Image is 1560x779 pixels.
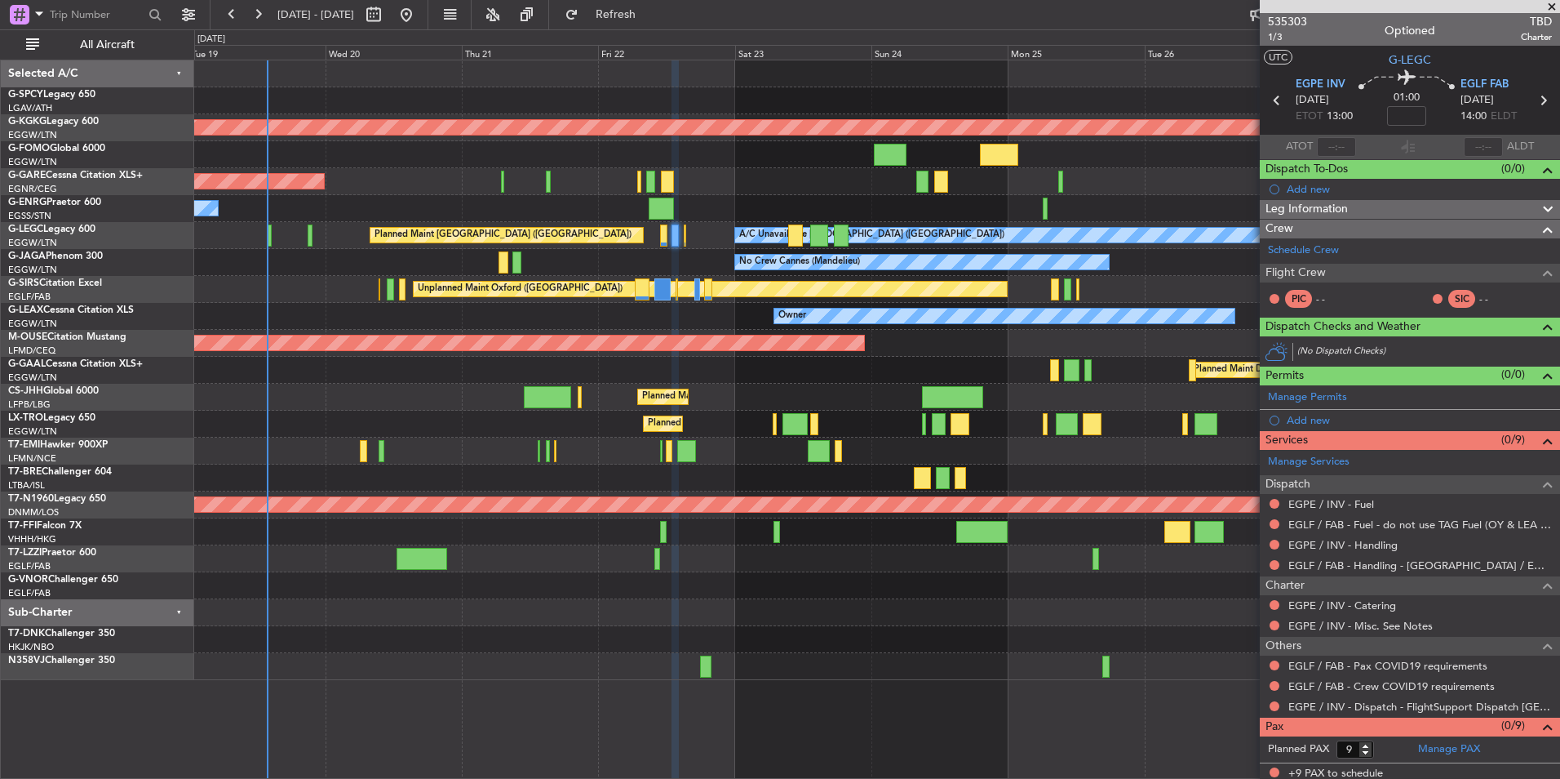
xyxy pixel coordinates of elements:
[1418,741,1480,758] a: Manage PAX
[1265,367,1304,385] span: Permits
[8,183,57,195] a: EGNR/CEG
[1389,51,1431,69] span: G-LEGC
[8,144,105,154] a: G-FOMOGlobal 6000
[1194,358,1301,382] div: Planned Maint Dusseldorf
[1285,290,1312,308] div: PIC
[739,250,860,274] div: No Crew Cannes (Mandelieu)
[1501,717,1525,734] span: (0/9)
[8,332,126,342] a: M-OUSECitation Mustang
[8,102,52,114] a: LGAV/ATH
[1268,243,1339,259] a: Schedule Crew
[462,45,598,60] div: Thu 21
[8,359,46,369] span: G-GAAL
[1288,559,1552,572] a: EGLF / FAB - Handling - [GEOGRAPHIC_DATA] / EGLF / FAB
[8,144,50,154] span: G-FOMO
[1297,345,1560,362] div: (No Dispatch Checks)
[8,440,108,450] a: T7-EMIHawker 900XP
[1286,139,1313,155] span: ATOT
[1268,389,1347,406] a: Manage Permits
[1268,741,1329,758] label: Planned PAX
[8,548,96,558] a: T7-LZZIPraetor 600
[1385,22,1435,39] div: Optioned
[8,90,43,100] span: G-SPCY
[8,548,42,558] span: T7-LZZI
[1327,109,1353,125] span: 13:00
[1288,518,1552,532] a: EGLF / FAB - Fuel - do not use TAG Fuel (OY & LEA only) EGLF / FAB
[557,2,655,28] button: Refresh
[1296,109,1323,125] span: ETOT
[1268,13,1307,30] span: 535303
[1265,637,1301,656] span: Others
[1265,160,1348,179] span: Dispatch To-Dos
[8,521,37,531] span: T7-FFI
[1288,700,1552,714] a: EGPE / INV - Dispatch - FlightSupport Dispatch [GEOGRAPHIC_DATA]
[1394,90,1420,106] span: 01:00
[1501,160,1525,177] span: (0/0)
[8,372,57,384] a: EGGW/LTN
[8,479,45,492] a: LTBA/ISL
[197,33,225,47] div: [DATE]
[1287,182,1552,196] div: Add new
[8,533,56,545] a: VHHH/HKG
[8,629,115,639] a: T7-DNKChallenger 350
[778,304,806,328] div: Owner
[8,521,82,531] a: T7-FFIFalcon 7X
[8,506,59,519] a: DNMM/LOS
[8,171,46,180] span: G-GARE
[8,413,95,423] a: LX-TROLegacy 650
[8,575,48,585] span: G-VNOR
[1265,318,1420,336] span: Dispatch Checks and Weather
[8,278,39,288] span: G-SIRS
[1288,497,1374,511] a: EGPE / INV - Fuel
[8,117,47,127] span: G-KGKG
[8,305,134,315] a: G-LEAXCessna Citation XLS
[1296,92,1329,109] span: [DATE]
[1265,718,1283,737] span: Pax
[1288,679,1495,693] a: EGLF / FAB - Crew COVID19 requirements
[8,264,57,276] a: EGGW/LTN
[42,39,172,51] span: All Aircraft
[8,237,57,249] a: EGGW/LTN
[8,252,46,261] span: G-JAGA
[8,494,54,504] span: T7-N1960
[735,45,871,60] div: Sat 23
[1265,576,1305,595] span: Charter
[1479,292,1516,306] div: - -
[8,210,51,222] a: EGSS/STN
[8,332,47,342] span: M-OUSE
[1316,292,1353,306] div: - -
[8,656,115,665] a: N358VJChallenger 350
[1521,30,1552,44] span: Charter
[598,45,734,60] div: Fri 22
[1448,290,1475,308] div: SIC
[1265,475,1310,494] span: Dispatch
[8,90,95,100] a: G-SPCYLegacy 650
[1268,454,1349,470] a: Manage Services
[8,291,51,303] a: EGLF/FAB
[8,425,57,438] a: EGGW/LTN
[1460,77,1509,93] span: EGLF FAB
[1288,538,1398,552] a: EGPE / INV - Handling
[1288,599,1396,612] a: EGPE / INV - Catering
[1501,431,1525,448] span: (0/9)
[8,225,95,234] a: G-LEGCLegacy 600
[1265,431,1308,450] span: Services
[326,45,462,60] div: Wed 20
[1507,139,1534,155] span: ALDT
[871,45,1008,60] div: Sun 24
[8,641,54,653] a: HKJK/NBO
[1268,30,1307,44] span: 1/3
[8,171,143,180] a: G-GARECessna Citation XLS+
[1145,45,1281,60] div: Tue 26
[50,2,144,27] input: Trip Number
[8,575,118,585] a: G-VNORChallenger 650
[277,7,354,22] span: [DATE] - [DATE]
[582,9,650,20] span: Refresh
[8,345,55,357] a: LFMD/CEQ
[8,452,56,465] a: LFMN/NCE
[1288,619,1433,633] a: EGPE / INV - Misc. See Notes
[1491,109,1517,125] span: ELDT
[8,386,43,396] span: CS-JHH
[8,440,40,450] span: T7-EMI
[8,587,51,599] a: EGLF/FAB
